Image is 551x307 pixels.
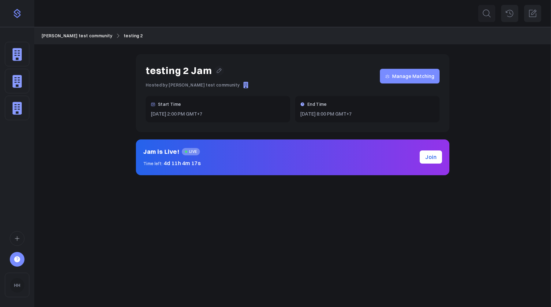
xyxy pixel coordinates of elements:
a: Manage Matching [380,69,440,83]
span: LIVE [182,148,200,155]
p: [DATE] 8:00 PM GMT+7 [300,110,435,117]
h3: Start Time [158,101,181,108]
span: Time left: [143,161,163,166]
p: Hosted by [PERSON_NAME] test community [146,82,240,88]
h2: Jam is Live! [143,147,179,157]
nav: Breadcrumb [42,32,544,39]
a: [PERSON_NAME] test community [42,32,113,39]
img: default_company-f8efef40e46bb5c9bec7e5250ec8e346ba998c542c8e948b41fbc52213a8e794.png [242,81,249,89]
h3: End Time [307,101,327,108]
img: HH [10,278,24,293]
a: testing 2 [124,32,143,39]
a: Join [420,150,442,164]
img: default_company-f8efef40e46bb5c9bec7e5250ec8e346ba998c542c8e948b41fbc52213a8e794.png [10,74,24,89]
p: [DATE] 2:00 PM GMT+7 [151,110,285,117]
h1: testing 2 Jam [146,64,212,78]
span: 4d 11h 4m 17s [164,160,201,167]
img: default_company-f8efef40e46bb5c9bec7e5250ec8e346ba998c542c8e948b41fbc52213a8e794.png [10,47,24,62]
img: default_company-f8efef40e46bb5c9bec7e5250ec8e346ba998c542c8e948b41fbc52213a8e794.png [10,101,24,116]
img: purple-logo-18f04229334c5639164ff563510a1dba46e1211543e89c7069427642f6c28bac.png [12,9,22,18]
